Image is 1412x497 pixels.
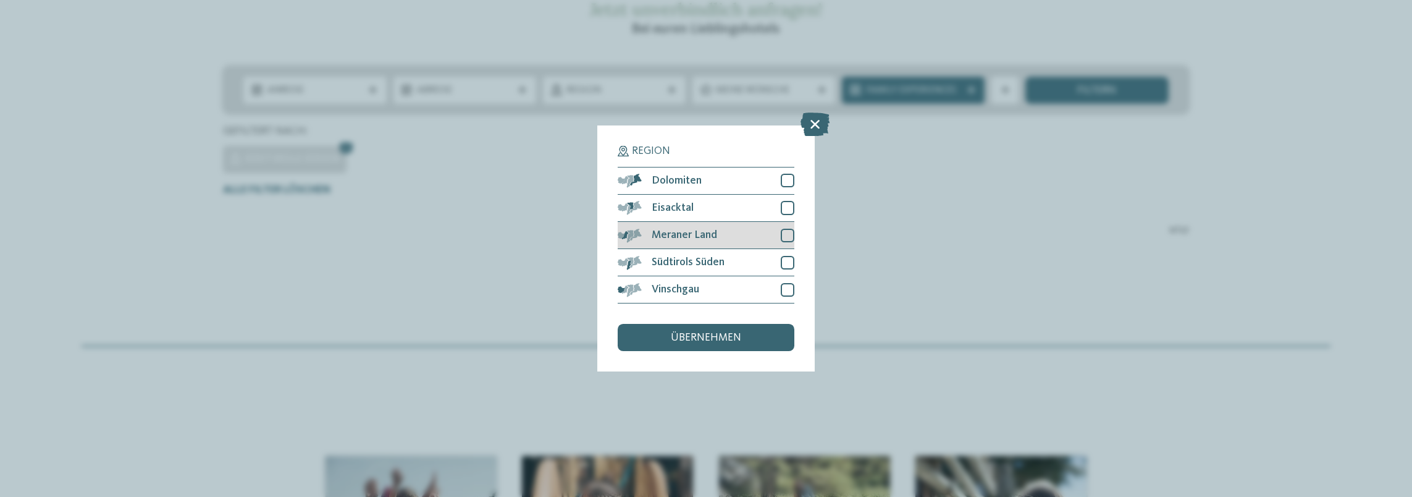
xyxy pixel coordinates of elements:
span: Südtirols Süden [652,257,725,268]
span: Meraner Land [652,230,717,241]
span: Dolomiten [652,176,702,187]
span: Region [632,146,670,157]
span: Eisacktal [652,203,694,214]
span: Vinschgau [652,284,699,295]
span: übernehmen [671,333,741,344]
